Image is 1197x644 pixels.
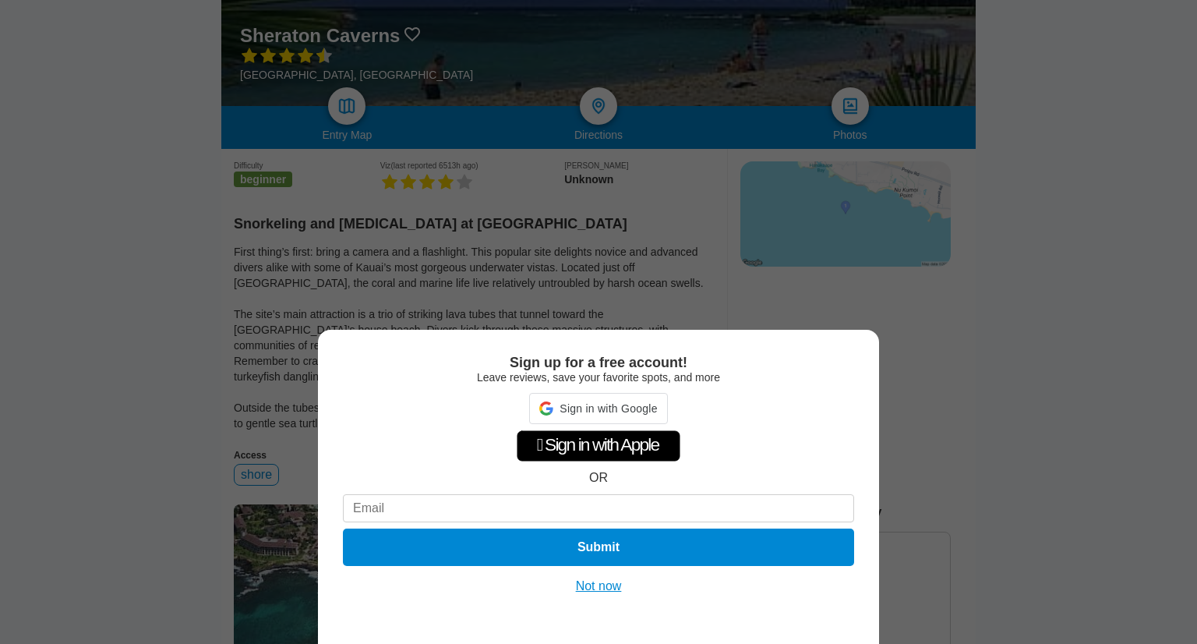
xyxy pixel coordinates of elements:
[343,529,854,566] button: Submit
[343,371,854,384] div: Leave reviews, save your favorite spots, and more
[560,402,657,415] span: Sign in with Google
[571,579,627,594] button: Not now
[343,355,854,371] div: Sign up for a free account!
[517,430,680,462] div: Sign in with Apple
[343,494,854,522] input: Email
[589,471,608,485] div: OR
[529,393,667,424] div: Sign in with Google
